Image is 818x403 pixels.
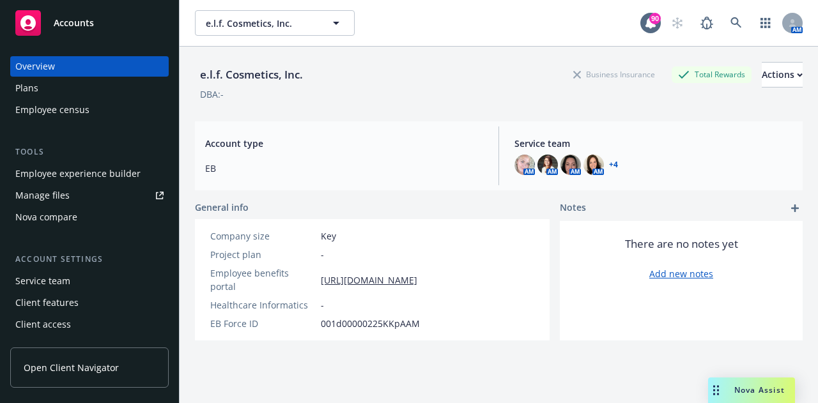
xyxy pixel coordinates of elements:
[210,248,316,261] div: Project plan
[672,66,752,82] div: Total Rewards
[15,185,70,206] div: Manage files
[708,377,724,403] div: Drag to move
[321,298,324,312] span: -
[10,56,169,77] a: Overview
[24,361,119,374] span: Open Client Navigator
[560,201,586,216] span: Notes
[205,137,483,150] span: Account type
[10,253,169,266] div: Account settings
[195,66,308,83] div: e.l.f. Cosmetics, Inc.
[321,229,336,243] span: Key
[15,314,71,335] div: Client access
[560,155,581,175] img: photo
[649,13,661,24] div: 90
[762,62,803,87] button: Actions
[210,266,316,293] div: Employee benefits portal
[54,18,94,28] span: Accounts
[206,17,316,30] span: e.l.f. Cosmetics, Inc.
[537,155,558,175] img: photo
[514,137,792,150] span: Service team
[708,377,795,403] button: Nova Assist
[10,78,169,98] a: Plans
[15,163,141,184] div: Employee experience builder
[753,10,778,36] a: Switch app
[321,273,417,287] a: [URL][DOMAIN_NAME]
[10,293,169,313] a: Client features
[15,207,77,227] div: Nova compare
[723,10,749,36] a: Search
[787,201,803,216] a: add
[10,163,169,184] a: Employee experience builder
[10,5,169,41] a: Accounts
[15,271,70,291] div: Service team
[609,161,618,169] a: +4
[15,293,79,313] div: Client features
[195,10,355,36] button: e.l.f. Cosmetics, Inc.
[10,271,169,291] a: Service team
[195,201,249,214] span: General info
[205,162,483,175] span: EB
[665,10,690,36] a: Start snowing
[734,384,785,395] span: Nova Assist
[10,185,169,206] a: Manage files
[10,100,169,120] a: Employee census
[514,155,535,175] img: photo
[649,267,713,280] a: Add new notes
[15,56,55,77] div: Overview
[210,229,316,243] div: Company size
[210,298,316,312] div: Healthcare Informatics
[321,248,324,261] span: -
[321,317,420,330] span: 001d00000225KKpAAM
[762,63,803,87] div: Actions
[10,207,169,227] a: Nova compare
[15,78,38,98] div: Plans
[210,317,316,330] div: EB Force ID
[625,236,738,252] span: There are no notes yet
[15,100,89,120] div: Employee census
[694,10,720,36] a: Report a Bug
[10,146,169,158] div: Tools
[583,155,604,175] img: photo
[567,66,661,82] div: Business Insurance
[200,87,224,101] div: DBA: -
[10,314,169,335] a: Client access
